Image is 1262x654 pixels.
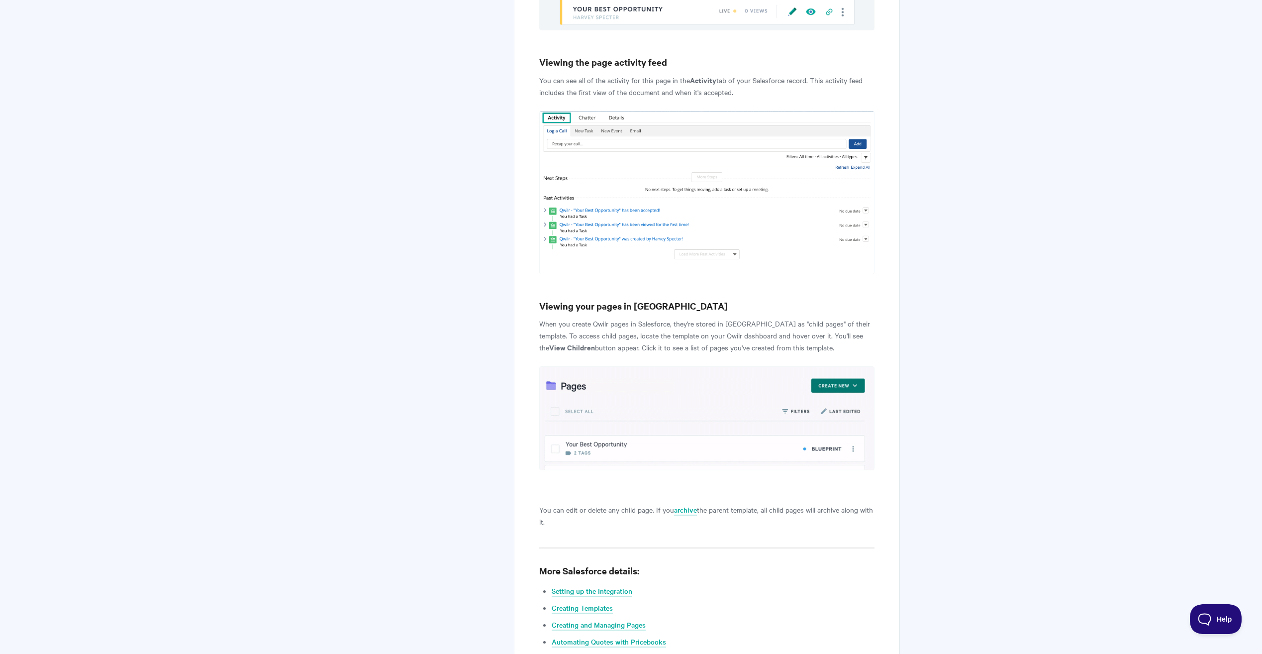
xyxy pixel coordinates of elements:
[539,504,874,528] p: You can edit or delete any child page. If you the parent template, all child pages will archive a...
[552,586,632,597] a: Setting up the Integration
[552,620,646,631] a: Creating and Managing Pages
[539,74,874,98] p: You can see all of the activity for this page in the tab of your Salesforce record. This activity...
[539,564,639,577] strong: More Salesforce details:
[549,342,595,352] strong: View Children
[690,75,716,85] strong: Activity
[539,111,874,274] img: file-8r1ZqFScMF.png
[552,637,666,648] a: Automating Quotes with Pricebooks
[539,299,874,313] h3: Viewing your pages in [GEOGRAPHIC_DATA]
[552,603,613,614] a: Creating Templates
[674,505,697,516] a: archive
[1190,604,1242,634] iframe: Toggle Customer Support
[539,55,874,69] h3: Viewing the page activity feed
[539,318,874,353] p: When you create Qwilr pages in Salesforce, they're stored in [GEOGRAPHIC_DATA] as "child pages" o...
